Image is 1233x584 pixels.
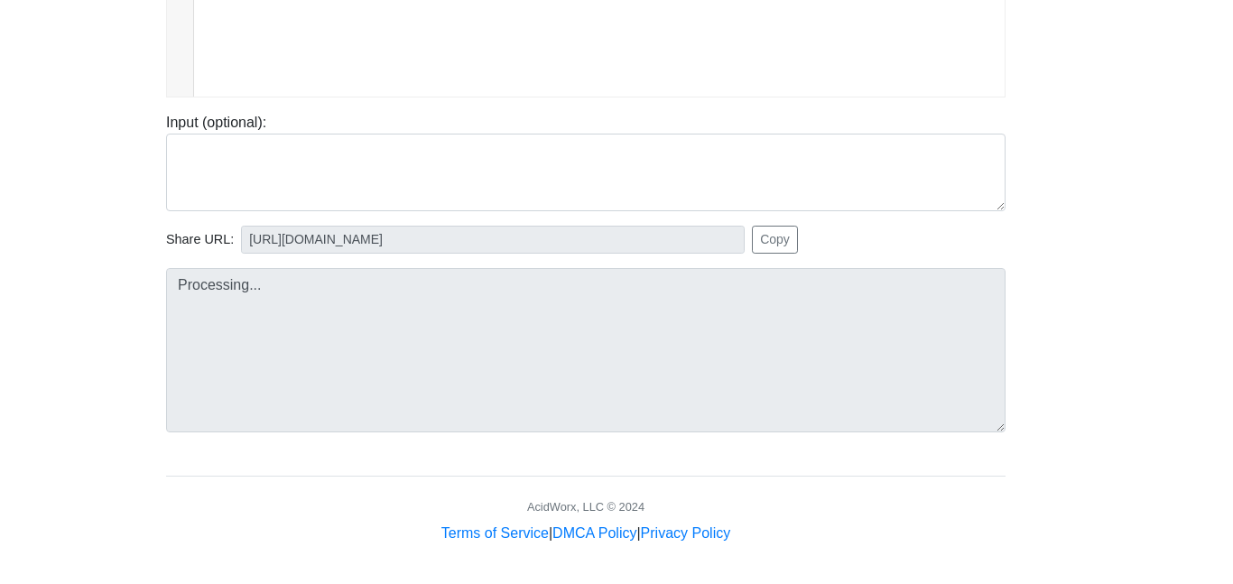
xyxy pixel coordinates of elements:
[527,498,644,515] div: AcidWorx, LLC © 2024
[441,525,549,541] a: Terms of Service
[241,226,745,254] input: No share available yet
[153,112,1019,211] div: Input (optional):
[641,525,731,541] a: Privacy Policy
[441,523,730,544] div: | |
[166,230,234,250] span: Share URL:
[752,226,798,254] button: Copy
[552,525,636,541] a: DMCA Policy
